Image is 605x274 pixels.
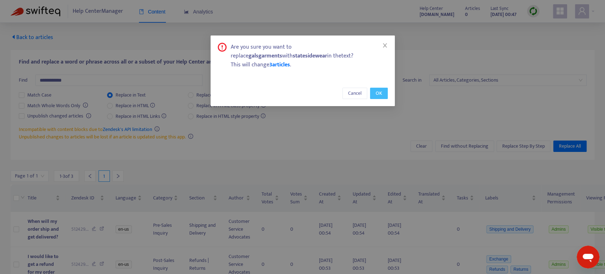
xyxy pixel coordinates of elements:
div: Are you sure you want to replace with in the text ? [231,43,388,60]
b: statesidewear [293,51,327,61]
button: Cancel [342,88,367,99]
button: OK [370,88,388,99]
button: Close [381,42,389,49]
span: OK [376,89,382,97]
span: 3 articles [269,60,290,70]
div: This will change . [231,60,388,69]
span: Cancel [348,89,362,97]
b: galsgarments [248,51,282,61]
iframe: Button to launch messaging window [577,246,599,268]
span: close [382,43,388,48]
